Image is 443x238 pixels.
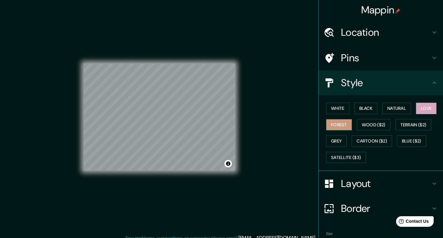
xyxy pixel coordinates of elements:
[84,63,235,170] canvas: Map
[341,202,431,215] h4: Border
[341,26,431,39] h4: Location
[397,135,426,147] button: Blue ($2)
[395,8,400,13] img: pin-icon.png
[395,119,431,131] button: Terrain ($2)
[326,135,347,147] button: Grey
[354,103,378,114] button: Black
[382,103,411,114] button: Natural
[319,45,443,70] div: Pins
[341,52,431,64] h4: Pins
[416,103,436,114] button: Love
[224,160,232,167] button: Toggle attribution
[326,119,352,131] button: Forest
[319,70,443,95] div: Style
[357,119,390,131] button: Wood ($2)
[326,231,333,236] label: Size
[341,77,431,89] h4: Style
[388,214,436,231] iframe: Help widget launcher
[319,171,443,196] div: Layout
[326,152,366,163] button: Satellite ($3)
[326,103,349,114] button: White
[361,4,401,16] h4: Mappin
[341,177,431,190] h4: Layout
[319,196,443,221] div: Border
[319,20,443,45] div: Location
[352,135,392,147] button: Cartoon ($2)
